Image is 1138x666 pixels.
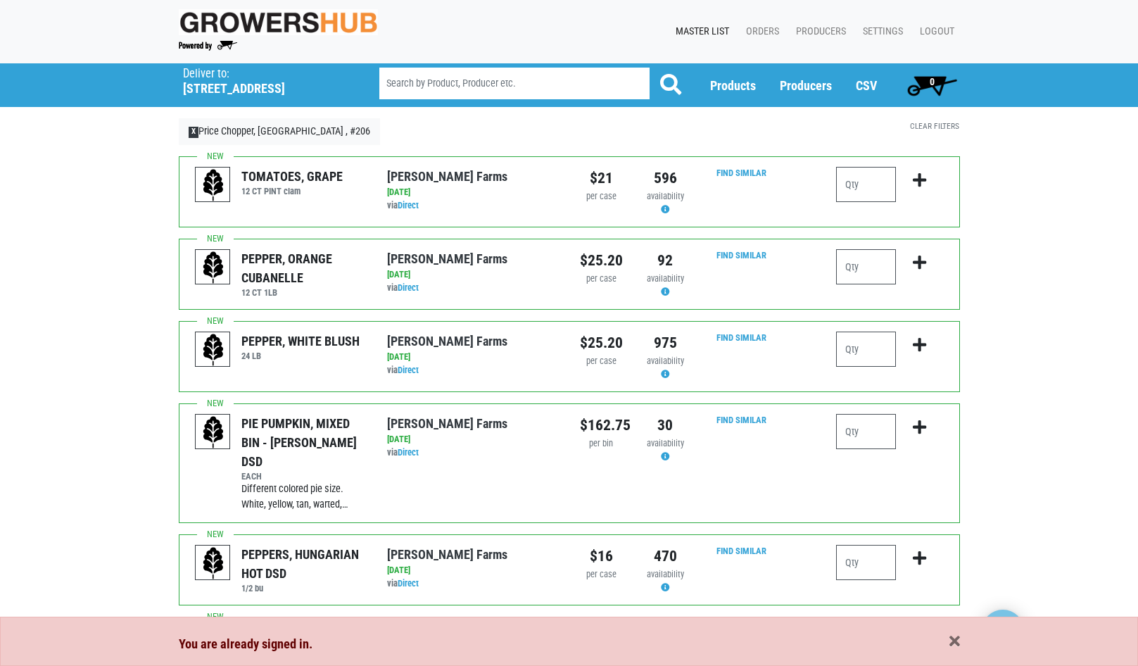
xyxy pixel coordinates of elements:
input: Qty [836,545,896,580]
a: Direct [398,578,419,589]
h6: EACH [241,471,366,482]
div: PEPPER, ORANGE CUBANELLE [241,249,366,287]
a: Producers [785,18,852,45]
div: PIE PUMPKIN, MIXED BIN - [PERSON_NAME] DSD [241,414,366,471]
span: availability [647,191,684,201]
a: Producers [780,78,832,93]
div: via [387,364,558,377]
div: 30 [644,414,687,436]
a: Orders [735,18,785,45]
p: Deliver to: [183,67,343,81]
input: Qty [836,249,896,284]
a: Find Similar [716,546,766,556]
div: $25.20 [580,249,623,272]
a: CSV [856,78,877,93]
h6: 12 CT PINT clam [241,186,343,196]
div: You are already signed in. [179,634,960,654]
a: Direct [398,282,419,293]
div: $21 [580,167,623,189]
div: [DATE] [387,564,558,577]
div: per case [580,272,623,286]
div: Different colored pie size. White, yellow, tan, warted, [241,482,366,512]
div: 470 [644,545,687,567]
a: [PERSON_NAME] Farms [387,547,507,562]
a: [PERSON_NAME] Farms [387,334,507,348]
div: [DATE] [387,186,558,199]
div: [DATE] [387,268,558,282]
div: 596 [644,167,687,189]
img: placeholder-variety-43d6402dacf2d531de610a020419775a.svg [196,168,231,203]
span: Price Chopper, Rome , #206 (1790 Black River Blvd, Rome, NY 13440, USA) [183,63,354,96]
a: [PERSON_NAME] Farms [387,251,507,266]
div: 975 [644,332,687,354]
span: 0 [930,76,935,87]
input: Qty [836,414,896,449]
h6: 24 LB [241,351,360,361]
div: $162.75 [580,414,623,436]
img: placeholder-variety-43d6402dacf2d531de610a020419775a.svg [196,415,231,450]
img: original-fc7597fdc6adbb9d0e2ae620e786d1a2.jpg [179,9,379,35]
div: per case [580,190,623,203]
div: $16 [580,545,623,567]
span: … [342,498,348,510]
span: availability [647,273,684,284]
a: Direct [398,447,419,458]
div: per bin [580,437,623,451]
div: PEPPERS, HUNGARIAN HOT DSD [241,545,366,583]
h5: [STREET_ADDRESS] [183,81,343,96]
a: XPrice Chopper, [GEOGRAPHIC_DATA] , #206 [179,118,381,145]
a: Direct [398,365,419,375]
input: Qty [836,167,896,202]
a: 0 [901,71,963,99]
div: [DATE] [387,433,558,446]
div: $25.20 [580,332,623,354]
div: 92 [644,249,687,272]
a: [PERSON_NAME] Farms [387,416,507,431]
div: per case [580,568,623,582]
a: Logout [909,18,960,45]
img: placeholder-variety-43d6402dacf2d531de610a020419775a.svg [196,546,231,581]
a: Find Similar [716,415,766,425]
input: Qty [836,332,896,367]
h6: 12 CT 1LB [241,287,366,298]
a: Find Similar [716,250,766,260]
a: Direct [398,200,419,211]
div: via [387,446,558,460]
a: Find Similar [716,168,766,178]
a: Find Similar [716,332,766,343]
a: Master List [664,18,735,45]
span: availability [647,569,684,579]
div: via [387,282,558,295]
img: Powered by Big Wheelbarrow [179,41,237,51]
h6: 1/2 bu [241,583,366,593]
div: TOMATOES, GRAPE [241,167,343,186]
a: Clear Filters [910,121,959,131]
img: placeholder-variety-43d6402dacf2d531de610a020419775a.svg [196,332,231,367]
div: via [387,577,558,591]
div: per case [580,355,623,368]
div: PEPPER, WHITE BLUSH [241,332,360,351]
img: placeholder-variety-43d6402dacf2d531de610a020419775a.svg [196,250,231,285]
span: availability [647,356,684,366]
input: Search by Product, Producer etc. [379,68,650,99]
div: [DATE] [387,351,558,364]
span: X [189,127,199,138]
div: via [387,199,558,213]
a: Products [710,78,756,93]
a: Settings [852,18,909,45]
span: availability [647,438,684,448]
a: [PERSON_NAME] Farms [387,169,507,184]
